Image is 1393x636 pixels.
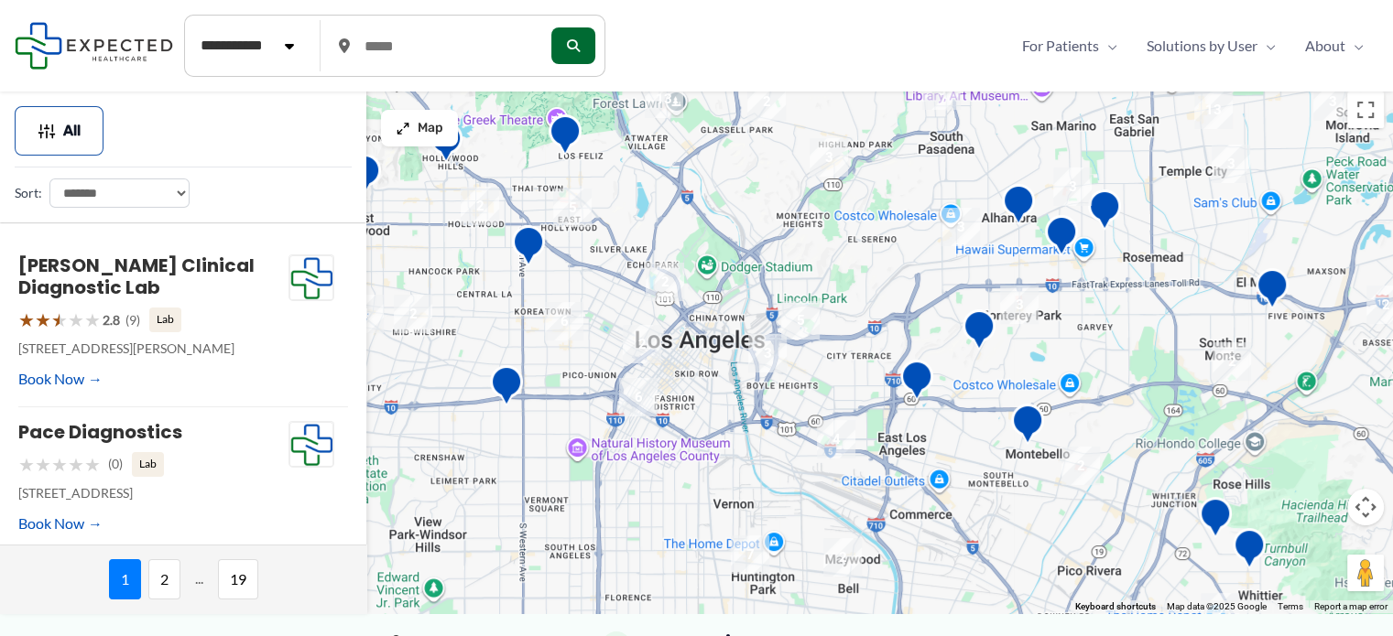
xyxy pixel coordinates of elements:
[84,447,101,481] span: ★
[645,80,683,118] div: 13
[1314,601,1388,611] a: Report a map error
[1290,32,1378,59] a: AboutMenu Toggle
[218,559,258,599] span: 19
[1201,593,1239,631] div: 2
[1007,32,1132,59] a: For PatientsMenu Toggle
[38,122,56,140] img: Filter
[1233,528,1266,575] div: Mantro Mobile Imaging Llc
[148,559,180,599] span: 2
[1212,145,1250,183] div: 3
[1045,215,1078,262] div: Synergy Imaging Center
[289,255,333,301] img: Expected Healthcare Logo
[51,447,68,481] span: ★
[817,420,855,458] div: 4
[51,303,68,337] span: ★
[345,295,384,333] div: 4
[1011,404,1044,450] div: Montebello Advanced Imaging
[289,422,333,468] img: Expected Healthcare Logo
[512,225,545,272] div: Western Diagnostic Radiology by RADDICO &#8211; Central LA
[35,303,51,337] span: ★
[1313,82,1352,121] div: 3
[549,114,582,161] div: Hd Diagnostic Imaging
[748,334,787,372] div: 3
[553,189,592,227] div: 5
[1194,91,1233,129] div: 13
[35,447,51,481] span: ★
[348,154,381,200] div: Western Diagnostic Radiology by RADDICO &#8211; West Hollywood
[1075,600,1156,613] button: Keyboard shortcuts
[900,360,933,406] div: Edward R. Roybal Comprehensive Health Center
[68,447,84,481] span: ★
[1347,92,1384,128] button: Toggle fullscreen view
[810,138,848,177] div: 3
[1257,32,1276,59] span: Menu Toggle
[1088,189,1121,236] div: Diagnostic Medical Group
[418,121,443,136] span: Map
[646,263,684,301] div: 2
[18,447,35,481] span: ★
[545,302,583,340] div: 6
[381,110,458,146] button: Map
[1132,32,1290,59] a: Solutions by UserMenu Toggle
[396,121,410,135] img: Maximize
[941,208,980,246] div: 3
[731,535,769,574] div: 7
[1345,32,1364,59] span: Menu Toggle
[1053,167,1092,206] div: 3
[1347,489,1384,525] button: Map camera controls
[18,481,288,505] p: [STREET_ADDRESS]
[823,538,862,577] div: 2
[1167,601,1267,611] span: Map data ©2025 Google
[1000,286,1039,324] div: 3
[1022,32,1099,59] span: For Patients
[1256,268,1289,315] div: Centrelake Imaging &#8211; El Monte
[1199,497,1232,544] div: Montes Medical Group, Inc.
[329,373,367,412] div: 3
[15,22,173,69] img: Expected Healthcare Logo - side, dark font, small
[1147,32,1257,59] span: Solutions by User
[18,337,288,361] p: [STREET_ADDRESS][PERSON_NAME]
[84,303,101,337] span: ★
[781,301,820,340] div: 5
[149,307,181,331] span: Lab
[1099,32,1117,59] span: Menu Toggle
[15,181,42,205] label: Sort:
[623,325,661,363] div: 2
[1347,555,1384,591] button: Drag Pegman onto the map to open Street View
[18,419,182,445] a: Pace Diagnostics
[188,559,211,599] span: ...
[747,82,786,121] div: 2
[15,106,103,156] button: All
[1002,184,1035,231] div: Pacific Medical Imaging
[125,308,140,332] span: (9)
[1305,32,1345,59] span: About
[619,378,658,416] div: 6
[68,303,84,337] span: ★
[108,452,123,476] span: (0)
[394,295,432,333] div: 2
[1213,342,1251,381] div: 2
[18,303,35,337] span: ★
[461,187,499,225] div: 2
[109,559,141,599] span: 1
[18,510,103,537] a: Book Now
[103,308,120,332] span: 2.8
[18,253,255,300] a: [PERSON_NAME] Clinical Diagnostic Lab
[963,309,996,356] div: Monterey Park Hospital AHMC
[132,452,164,476] span: Lab
[18,365,103,393] a: Book Now
[430,122,463,168] div: Belmont Village Senior Living Hollywood Hills
[63,124,81,137] span: All
[490,365,523,412] div: Western Convalescent Hospital
[1061,447,1100,485] div: 2
[1278,601,1303,611] a: Terms (opens in new tab)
